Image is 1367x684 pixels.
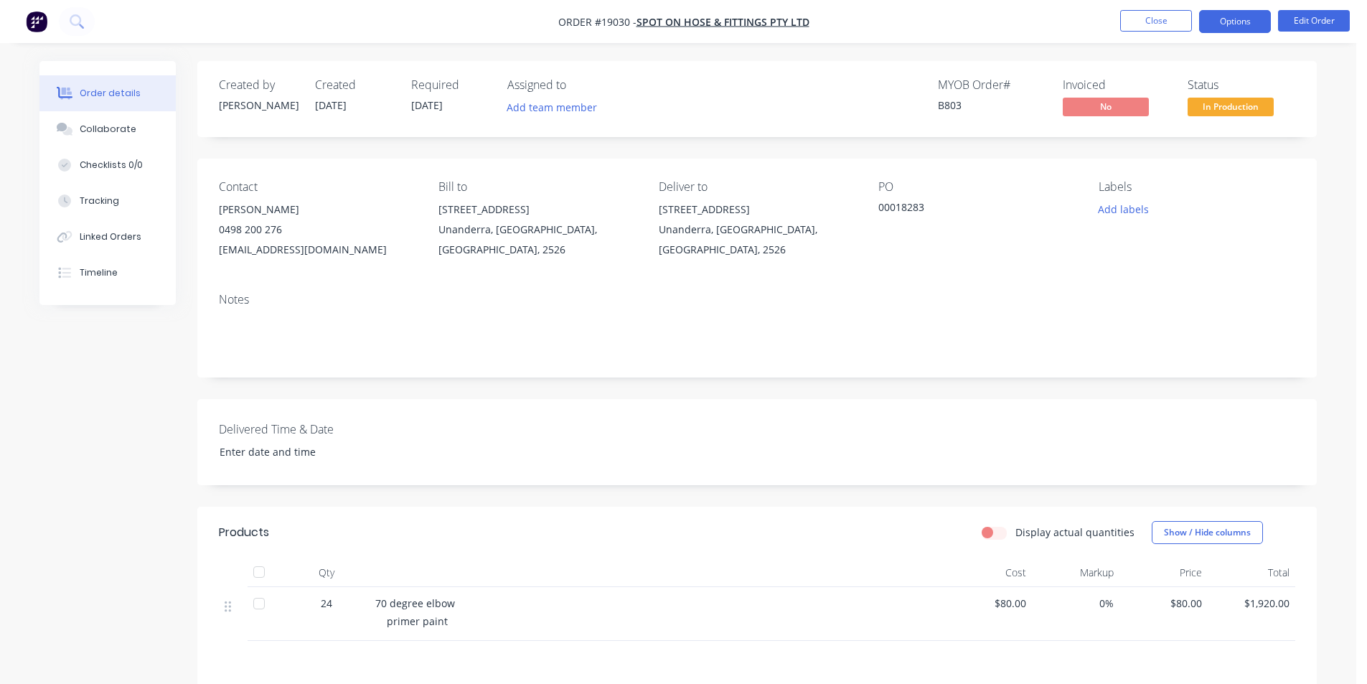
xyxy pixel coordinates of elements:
[39,111,176,147] button: Collaborate
[938,78,1046,92] div: MYOB Order #
[438,180,635,194] div: Bill to
[438,220,635,260] div: Unanderra, [GEOGRAPHIC_DATA], [GEOGRAPHIC_DATA], 2526
[1278,10,1350,32] button: Edit Order
[938,98,1046,113] div: B803
[411,78,490,92] div: Required
[26,11,47,32] img: Factory
[1125,596,1202,611] span: $80.00
[219,220,415,240] div: 0498 200 276
[219,524,269,541] div: Products
[558,15,636,29] span: Order #19030 -
[636,15,809,29] a: Spot On Hose & Fittings Pty Ltd
[39,147,176,183] button: Checklists 0/0
[507,98,605,117] button: Add team member
[80,159,143,172] div: Checklists 0/0
[949,596,1026,611] span: $80.00
[80,266,118,279] div: Timeline
[283,558,370,587] div: Qty
[1063,78,1170,92] div: Invoiced
[210,441,388,463] input: Enter date and time
[219,98,298,113] div: [PERSON_NAME]
[80,195,119,207] div: Tracking
[1038,596,1114,611] span: 0%
[1119,558,1208,587] div: Price
[499,98,605,117] button: Add team member
[39,183,176,219] button: Tracking
[878,200,1058,220] div: 00018283
[219,78,298,92] div: Created by
[219,293,1295,306] div: Notes
[1015,525,1135,540] label: Display actual quantities
[219,180,415,194] div: Contact
[1188,98,1274,119] button: In Production
[80,230,141,243] div: Linked Orders
[659,180,855,194] div: Deliver to
[315,78,394,92] div: Created
[80,87,141,100] div: Order details
[1090,200,1156,219] button: Add labels
[39,219,176,255] button: Linked Orders
[219,240,415,260] div: [EMAIL_ADDRESS][DOMAIN_NAME]
[438,200,635,220] div: [STREET_ADDRESS]
[1188,78,1295,92] div: Status
[1032,558,1120,587] div: Markup
[219,421,398,438] label: Delivered Time & Date
[39,255,176,291] button: Timeline
[1063,98,1149,116] span: No
[1188,98,1274,116] span: In Production
[659,220,855,260] div: Unanderra, [GEOGRAPHIC_DATA], [GEOGRAPHIC_DATA], 2526
[387,614,448,628] span: primer paint
[1213,596,1290,611] span: $1,920.00
[1152,521,1263,544] button: Show / Hide columns
[39,75,176,111] button: Order details
[219,200,415,220] div: [PERSON_NAME]
[1099,180,1295,194] div: Labels
[411,98,443,112] span: [DATE]
[315,98,347,112] span: [DATE]
[507,78,651,92] div: Assigned to
[659,200,855,260] div: [STREET_ADDRESS]Unanderra, [GEOGRAPHIC_DATA], [GEOGRAPHIC_DATA], 2526
[1208,558,1296,587] div: Total
[944,558,1032,587] div: Cost
[438,200,635,260] div: [STREET_ADDRESS]Unanderra, [GEOGRAPHIC_DATA], [GEOGRAPHIC_DATA], 2526
[321,596,332,611] span: 24
[219,200,415,260] div: [PERSON_NAME]0498 200 276[EMAIL_ADDRESS][DOMAIN_NAME]
[1199,10,1271,33] button: Options
[1120,10,1192,32] button: Close
[375,596,455,610] span: 70 degree elbow
[878,180,1075,194] div: PO
[659,200,855,220] div: [STREET_ADDRESS]
[80,123,136,136] div: Collaborate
